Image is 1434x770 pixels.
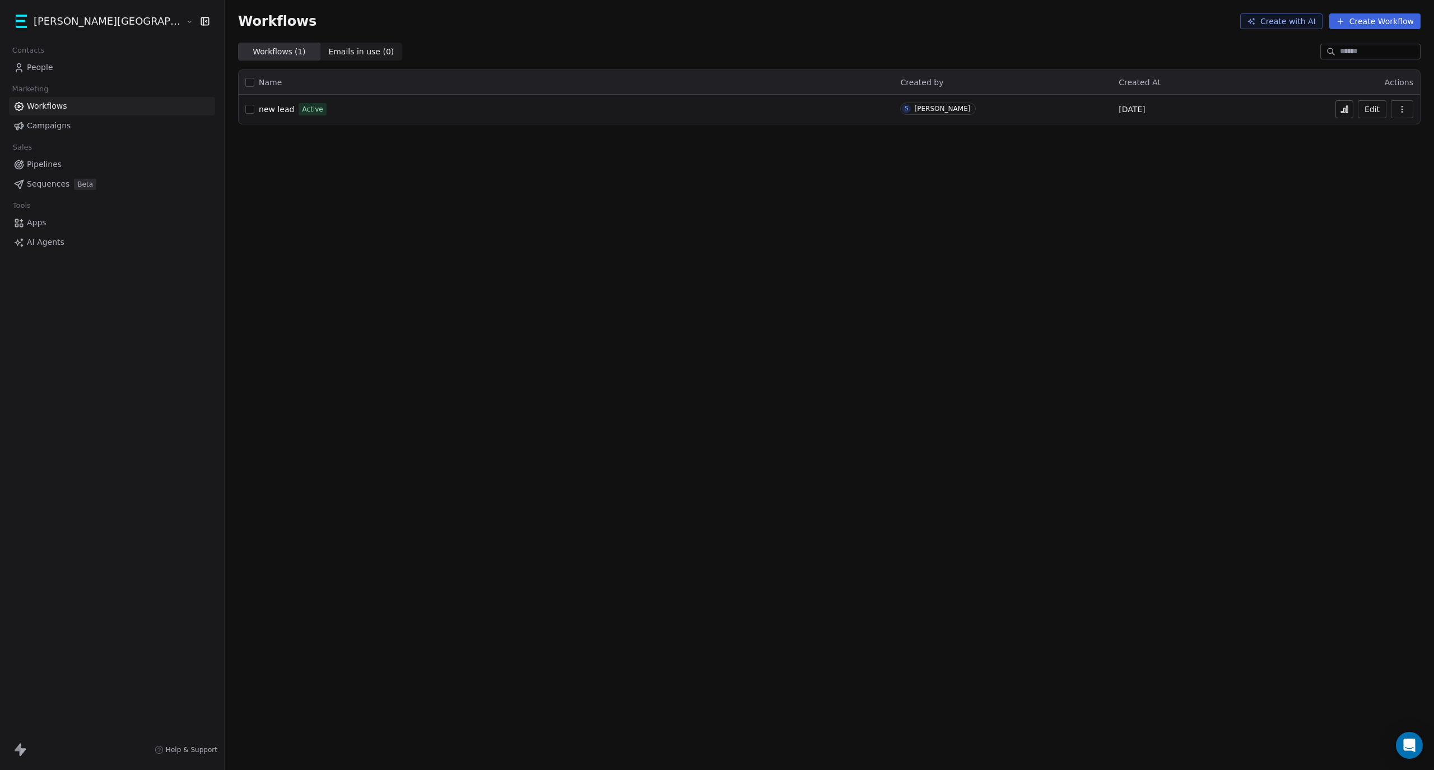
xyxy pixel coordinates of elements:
[900,78,943,87] span: Created by
[1119,104,1145,115] span: [DATE]
[155,745,217,754] a: Help & Support
[1119,78,1161,87] span: Created At
[238,13,316,29] span: Workflows
[9,97,215,115] a: Workflows
[9,214,215,232] a: Apps
[34,14,183,29] span: [PERSON_NAME][GEOGRAPHIC_DATA]
[27,178,69,190] span: Sequences
[905,104,908,113] div: S
[259,105,294,114] span: new lead
[259,104,294,115] a: new lead
[27,159,62,170] span: Pipelines
[13,12,178,31] button: [PERSON_NAME][GEOGRAPHIC_DATA]
[27,62,53,73] span: People
[27,236,64,248] span: AI Agents
[1396,732,1423,759] div: Open Intercom Messenger
[9,233,215,252] a: AI Agents
[1358,100,1386,118] button: Edit
[9,155,215,174] a: Pipelines
[1240,13,1323,29] button: Create with AI
[8,197,35,214] span: Tools
[16,15,29,28] img: 55211_Kane%20Street%20Capital_Logo_AC-01.png
[1385,78,1413,87] span: Actions
[259,77,282,89] span: Name
[1329,13,1421,29] button: Create Workflow
[27,100,67,112] span: Workflows
[9,58,215,77] a: People
[7,81,53,98] span: Marketing
[914,105,970,113] div: [PERSON_NAME]
[8,139,37,156] span: Sales
[74,179,96,190] span: Beta
[7,42,49,59] span: Contacts
[302,104,323,114] span: Active
[27,120,71,132] span: Campaigns
[328,46,394,58] span: Emails in use ( 0 )
[166,745,217,754] span: Help & Support
[9,175,215,193] a: SequencesBeta
[27,217,46,229] span: Apps
[9,117,215,135] a: Campaigns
